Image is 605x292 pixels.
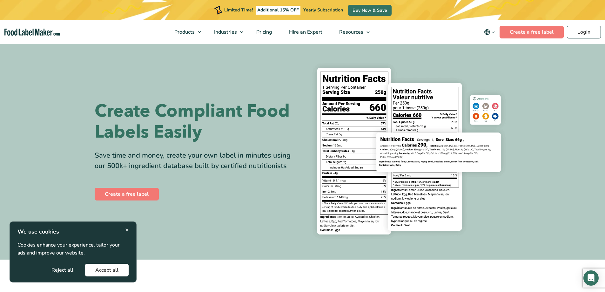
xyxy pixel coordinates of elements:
a: Products [166,20,204,44]
a: Pricing [248,20,279,44]
div: Open Intercom Messenger [583,270,599,286]
span: Industries [212,29,238,36]
span: Yearly Subscription [303,7,343,13]
span: Products [172,29,195,36]
a: Create a free label [500,26,564,38]
a: Login [567,26,601,38]
a: Resources [331,20,373,44]
span: Pricing [254,29,273,36]
p: Cookies enhance your experience, tailor your ads and improve our website. [17,241,129,257]
span: Resources [337,29,364,36]
div: Save time and money, create your own label in minutes using our 500k+ ingredient database built b... [95,150,298,171]
a: Create a free label [95,188,159,200]
span: Limited Time! [224,7,253,13]
h1: Create Compliant Food Labels Easily [95,101,298,143]
a: Buy Now & Save [348,5,392,16]
span: Additional 15% OFF [256,6,300,15]
button: Accept all [85,264,129,276]
button: Reject all [41,264,84,276]
a: Hire an Expert [281,20,329,44]
a: Industries [206,20,246,44]
strong: We use cookies [17,228,59,235]
span: × [125,226,129,234]
span: Hire an Expert [287,29,323,36]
